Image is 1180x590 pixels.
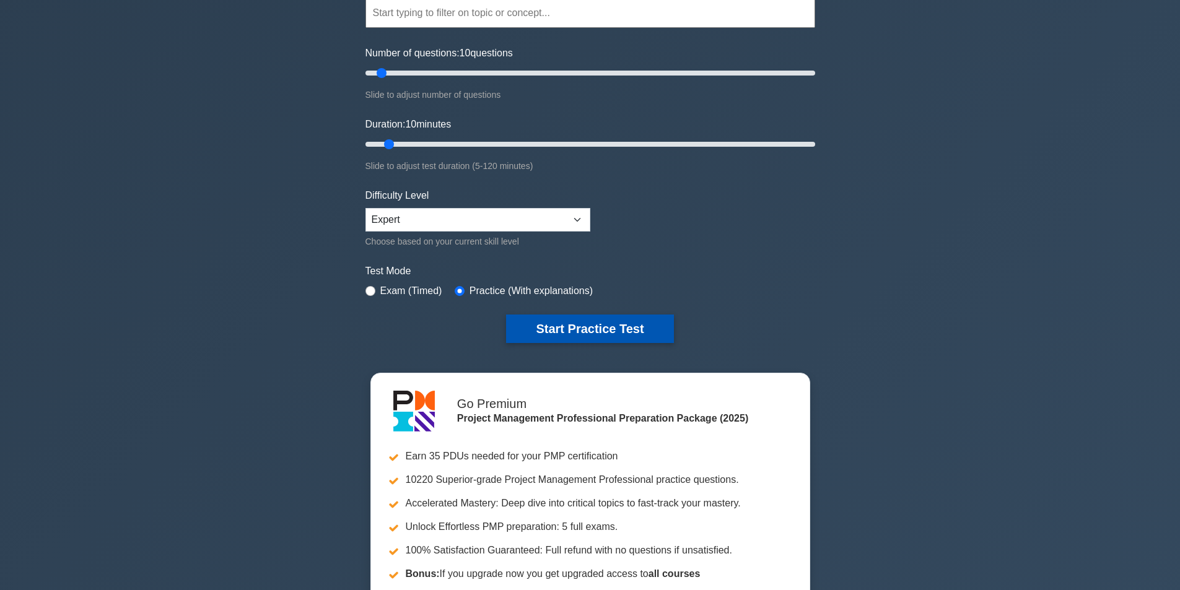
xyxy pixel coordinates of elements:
[365,264,815,279] label: Test Mode
[470,284,593,298] label: Practice (With explanations)
[365,87,815,102] div: Slide to adjust number of questions
[506,315,673,343] button: Start Practice Test
[365,188,429,203] label: Difficulty Level
[365,117,452,132] label: Duration: minutes
[380,284,442,298] label: Exam (Timed)
[460,48,471,58] span: 10
[365,46,513,61] label: Number of questions: questions
[365,234,590,249] div: Choose based on your current skill level
[365,158,815,173] div: Slide to adjust test duration (5-120 minutes)
[405,119,416,129] span: 10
